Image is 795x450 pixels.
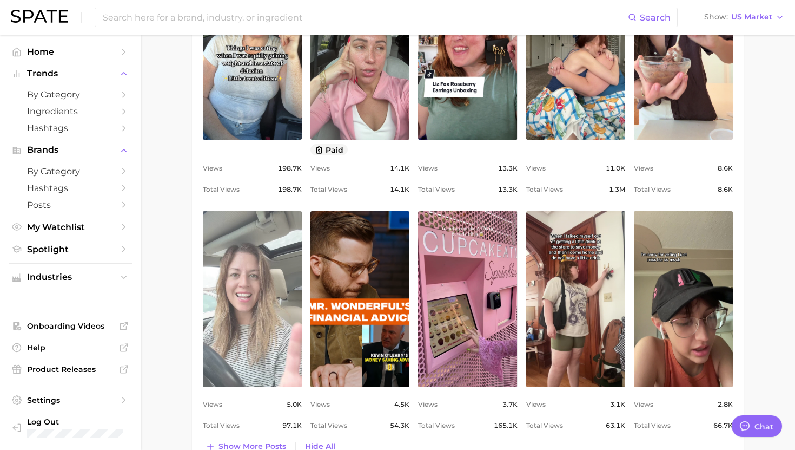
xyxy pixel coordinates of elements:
a: Hashtags [9,120,132,136]
span: Industries [27,272,114,282]
button: Brands [9,142,132,158]
span: 66.7k [713,419,733,432]
span: 5.0k [287,398,302,411]
span: Trends [27,69,114,79]
span: 14.1k [390,162,409,175]
a: Help [9,340,132,356]
span: Hashtags [27,123,114,133]
span: by Category [27,166,114,177]
span: Views [203,162,222,175]
span: Help [27,343,114,353]
span: My Watchlist [27,222,114,232]
span: 63.1k [606,419,625,432]
span: Ingredients [27,106,114,116]
span: Total Views [526,183,563,196]
span: 2.8k [718,398,733,411]
button: paid [310,144,348,155]
span: Posts [27,200,114,210]
span: Total Views [418,419,455,432]
span: 4.5k [394,398,409,411]
span: 3.1k [610,398,625,411]
span: Settings [27,395,114,405]
span: Total Views [203,419,240,432]
span: Home [27,47,114,57]
span: 198.7k [278,183,302,196]
span: 13.3k [498,162,518,175]
a: Settings [9,392,132,408]
span: Brands [27,145,114,155]
span: 97.1k [282,419,302,432]
a: Spotlight [9,241,132,258]
span: Log Out [27,417,123,427]
a: My Watchlist [9,219,132,236]
span: by Category [27,89,114,100]
span: Show [704,14,728,20]
span: Search [640,12,671,23]
span: Total Views [310,183,347,196]
span: Views [203,398,222,411]
a: Home [9,43,132,60]
button: Industries [9,269,132,285]
a: Ingredients [9,103,132,120]
span: Onboarding Videos [27,321,114,331]
span: Views [634,162,653,175]
span: 165.1k [494,419,518,432]
span: Views [526,162,546,175]
span: 11.0k [606,162,625,175]
button: Trends [9,66,132,82]
span: US Market [731,14,772,20]
span: Views [310,398,330,411]
img: SPATE [11,10,68,23]
a: Log out. Currently logged in with e-mail mathilde@spate.nyc. [9,414,132,441]
span: Views [418,162,438,175]
span: Spotlight [27,244,114,255]
span: Views [526,398,546,411]
span: Hashtags [27,183,114,193]
span: 198.7k [278,162,302,175]
input: Search here for a brand, industry, or ingredient [102,8,628,27]
a: Onboarding Videos [9,318,132,334]
a: by Category [9,163,132,180]
span: 8.6k [718,183,733,196]
span: 54.3k [390,419,409,432]
span: 3.7k [502,398,518,411]
a: by Category [9,86,132,103]
span: Total Views [418,183,455,196]
a: Hashtags [9,180,132,197]
span: Views [310,162,330,175]
span: Views [418,398,438,411]
span: Total Views [310,419,347,432]
a: Posts [9,197,132,213]
span: 14.1k [390,183,409,196]
span: Views [634,398,653,411]
span: 8.6k [718,162,733,175]
a: Product Releases [9,361,132,377]
span: Total Views [203,183,240,196]
button: ShowUS Market [701,10,787,24]
span: Product Releases [27,364,114,374]
span: 13.3k [498,183,518,196]
span: Total Views [526,419,563,432]
span: 1.3m [609,183,625,196]
span: Total Views [634,419,671,432]
span: Total Views [634,183,671,196]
